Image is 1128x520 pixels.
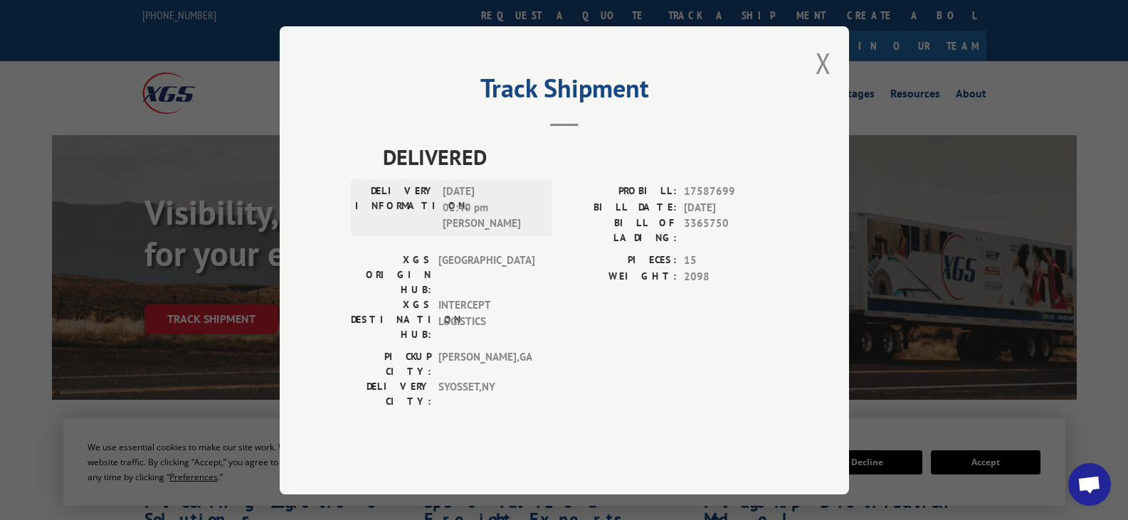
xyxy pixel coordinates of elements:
label: XGS DESTINATION HUB: [351,297,431,342]
label: XGS ORIGIN HUB: [351,253,431,297]
span: [GEOGRAPHIC_DATA] [438,253,534,297]
a: Open chat [1068,463,1111,506]
label: BILL DATE: [564,199,677,216]
span: [PERSON_NAME] , GA [438,349,534,379]
label: PROBILL: [564,184,677,200]
span: 2098 [684,268,778,285]
span: INTERCEPT LOGISTICS [438,297,534,342]
span: 17587699 [684,184,778,200]
label: DELIVERY INFORMATION: [355,184,436,232]
span: 15 [684,253,778,269]
span: DELIVERED [383,141,778,173]
span: 3365750 [684,216,778,245]
label: BILL OF LADING: [564,216,677,245]
span: [DATE] [684,199,778,216]
label: DELIVERY CITY: [351,379,431,409]
button: Close modal [816,44,831,82]
span: SYOSSET , NY [438,379,534,409]
span: [DATE] 02:40 pm [PERSON_NAME] [443,184,539,232]
h2: Track Shipment [351,78,778,105]
label: WEIGHT: [564,268,677,285]
label: PIECES: [564,253,677,269]
label: PICKUP CITY: [351,349,431,379]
